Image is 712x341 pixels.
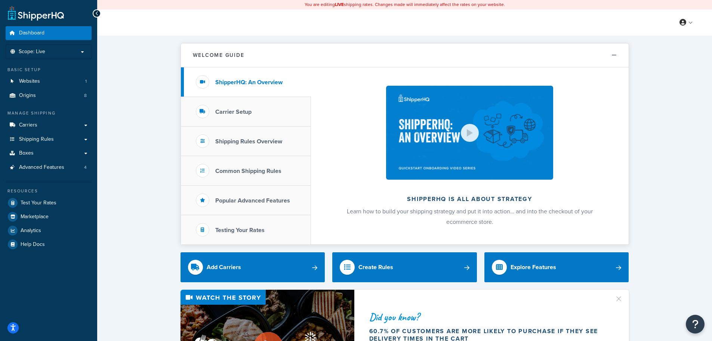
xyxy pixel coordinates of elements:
[6,210,92,223] a: Marketplace
[6,89,92,103] a: Origins8
[6,89,92,103] li: Origins
[19,49,45,55] span: Scope: Live
[215,109,252,115] h3: Carrier Setup
[6,26,92,40] a: Dashboard
[19,30,44,36] span: Dashboard
[19,136,54,143] span: Shipping Rules
[215,197,290,204] h3: Popular Advanced Features
[335,1,344,8] b: LIVE
[215,227,265,234] h3: Testing Your Rates
[193,52,244,58] h2: Welcome Guide
[6,238,92,251] a: Help Docs
[6,133,92,146] a: Shipping Rules
[347,207,593,226] span: Learn how to build your shipping strategy and put it into action… and into the checkout of your e...
[386,86,553,180] img: ShipperHQ is all about strategy
[181,252,325,282] a: Add Carriers
[19,150,34,156] span: Boxes
[215,79,283,86] h3: ShipperHQ: An Overview
[207,262,241,273] div: Add Carriers
[332,252,477,282] a: Create Rules
[19,92,36,99] span: Origins
[19,78,40,85] span: Websites
[6,161,92,174] li: Advanced Features
[686,315,705,334] button: Open Resource Center
[181,43,629,67] button: Welcome Guide
[84,164,87,171] span: 4
[358,262,393,273] div: Create Rules
[85,78,87,85] span: 1
[21,200,56,206] span: Test Your Rates
[19,122,37,128] span: Carriers
[21,241,45,248] span: Help Docs
[215,138,282,145] h3: Shipping Rules Overview
[215,168,281,174] h3: Common Shipping Rules
[6,74,92,88] li: Websites
[6,196,92,210] a: Test Your Rates
[484,252,629,282] a: Explore Features
[84,92,87,99] span: 8
[6,146,92,160] a: Boxes
[511,262,556,273] div: Explore Features
[19,164,64,171] span: Advanced Features
[6,118,92,132] a: Carriers
[6,188,92,194] div: Resources
[331,196,609,203] h2: ShipperHQ is all about strategy
[6,224,92,237] a: Analytics
[369,312,605,322] div: Did you know?
[6,161,92,174] a: Advanced Features4
[21,228,41,234] span: Analytics
[6,74,92,88] a: Websites1
[6,110,92,116] div: Manage Shipping
[21,214,49,220] span: Marketplace
[6,67,92,73] div: Basic Setup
